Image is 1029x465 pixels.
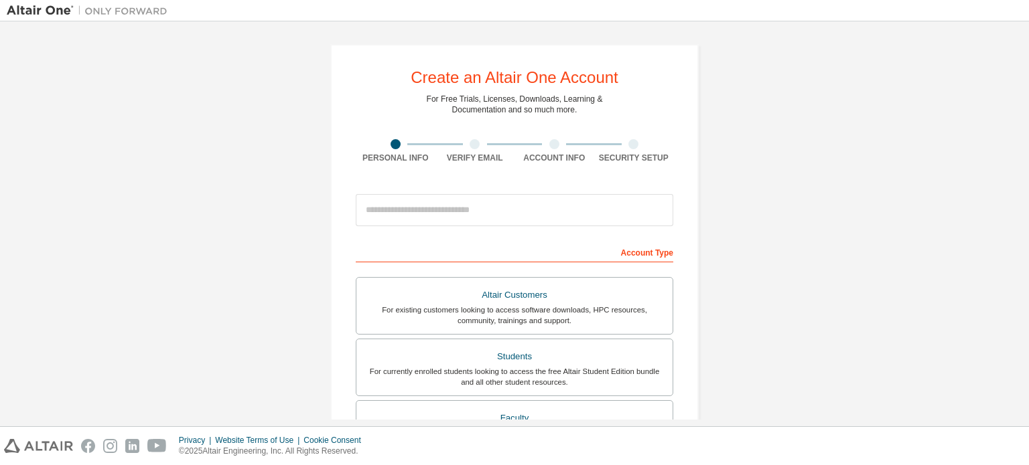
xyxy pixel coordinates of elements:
div: Cookie Consent [303,435,368,446]
div: For Free Trials, Licenses, Downloads, Learning & Documentation and so much more. [427,94,603,115]
img: youtube.svg [147,439,167,453]
div: Account Type [356,241,673,262]
div: For existing customers looking to access software downloads, HPC resources, community, trainings ... [364,304,665,326]
div: Security Setup [594,153,674,163]
div: Website Terms of Use [215,435,303,446]
img: altair_logo.svg [4,439,73,453]
div: Create an Altair One Account [411,70,618,86]
div: Faculty [364,409,665,428]
img: linkedin.svg [125,439,139,453]
div: Account Info [514,153,594,163]
div: Verify Email [435,153,515,163]
p: © 2025 Altair Engineering, Inc. All Rights Reserved. [179,446,369,457]
div: Altair Customers [364,286,665,304]
img: instagram.svg [103,439,117,453]
div: Privacy [179,435,215,446]
div: Students [364,347,665,366]
div: Personal Info [356,153,435,163]
img: facebook.svg [81,439,95,453]
img: Altair One [7,4,174,17]
div: For currently enrolled students looking to access the free Altair Student Edition bundle and all ... [364,366,665,387]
